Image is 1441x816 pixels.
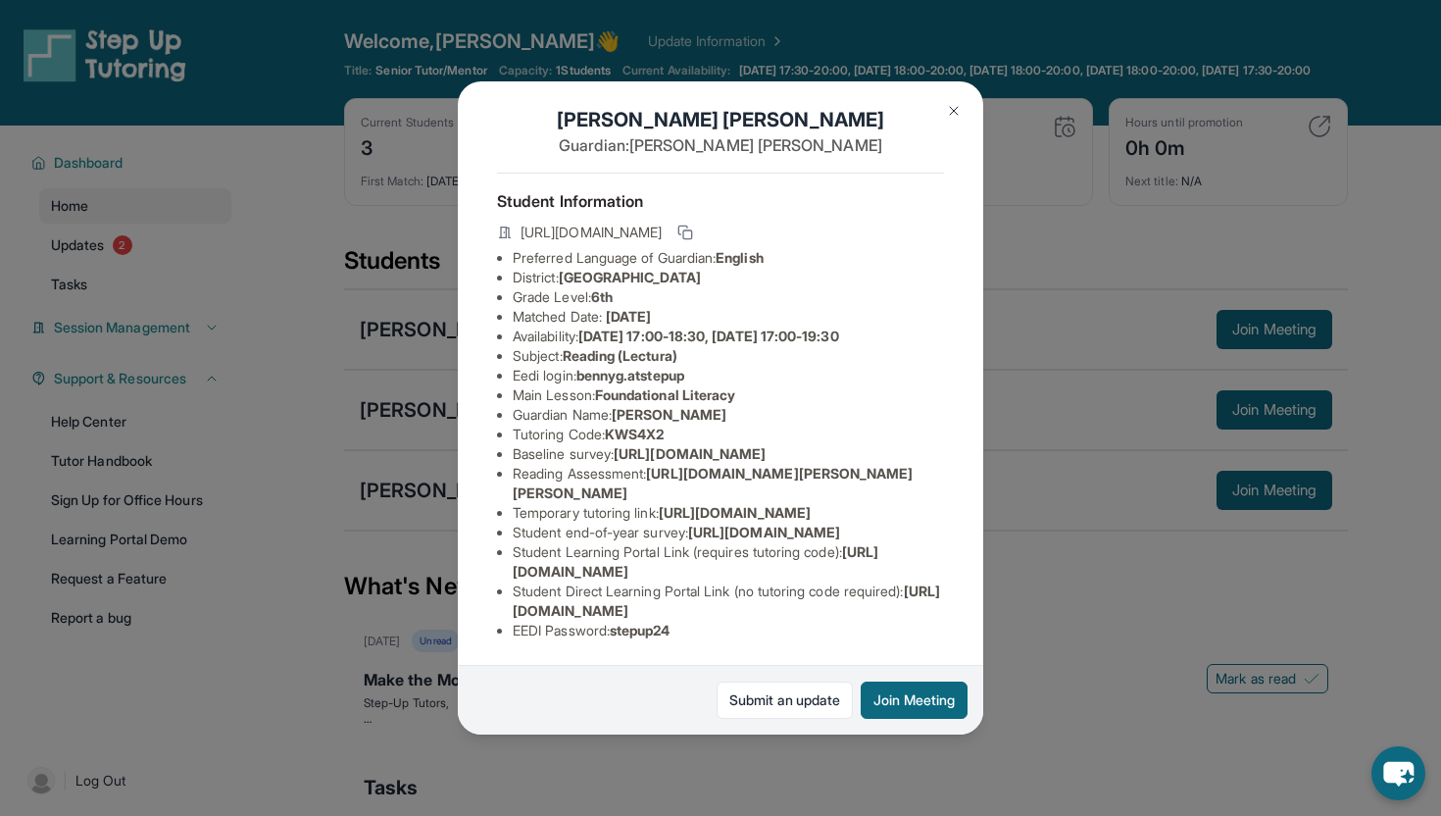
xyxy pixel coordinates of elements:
span: [DATE] [606,308,651,325]
span: [URL][DOMAIN_NAME][PERSON_NAME][PERSON_NAME] [513,465,914,501]
span: bennyg.atstepup [576,367,684,383]
span: [URL][DOMAIN_NAME] [659,504,811,521]
li: Temporary tutoring link : [513,503,944,523]
span: Foundational Literacy [595,386,735,403]
span: KWS4X2 [605,426,664,442]
span: English [716,249,764,266]
span: [PERSON_NAME] [612,406,726,423]
li: Guardian Name : [513,405,944,425]
img: Close Icon [946,103,962,119]
li: Availability: [513,327,944,346]
a: Submit an update [717,682,853,719]
span: Reading (Lectura) [563,347,677,364]
li: Student end-of-year survey : [513,523,944,542]
li: District: [513,268,944,287]
li: Grade Level: [513,287,944,307]
li: EEDI Password : [513,621,944,640]
li: Baseline survey : [513,444,944,464]
li: Matched Date: [513,307,944,327]
li: Reading Assessment : [513,464,944,503]
span: 6th [591,288,613,305]
li: Subject : [513,346,944,366]
span: [URL][DOMAIN_NAME] [688,524,840,540]
span: [GEOGRAPHIC_DATA] [559,269,701,285]
h4: Student Information [497,189,944,213]
li: Preferred Language of Guardian: [513,248,944,268]
span: [URL][DOMAIN_NAME] [521,223,662,242]
li: Eedi login : [513,366,944,385]
p: Guardian: [PERSON_NAME] [PERSON_NAME] [497,133,944,157]
button: Join Meeting [861,682,968,719]
li: Main Lesson : [513,385,944,405]
button: Copy link [673,221,697,244]
span: stepup24 [610,622,671,638]
li: Student Direct Learning Portal Link (no tutoring code required) : [513,582,944,621]
h1: [PERSON_NAME] [PERSON_NAME] [497,106,944,133]
span: [DATE] 17:00-18:30, [DATE] 17:00-19:30 [578,328,839,344]
li: Student Learning Portal Link (requires tutoring code) : [513,542,944,582]
span: [URL][DOMAIN_NAME] [614,445,766,462]
li: Tutoring Code : [513,425,944,444]
button: chat-button [1371,746,1425,800]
